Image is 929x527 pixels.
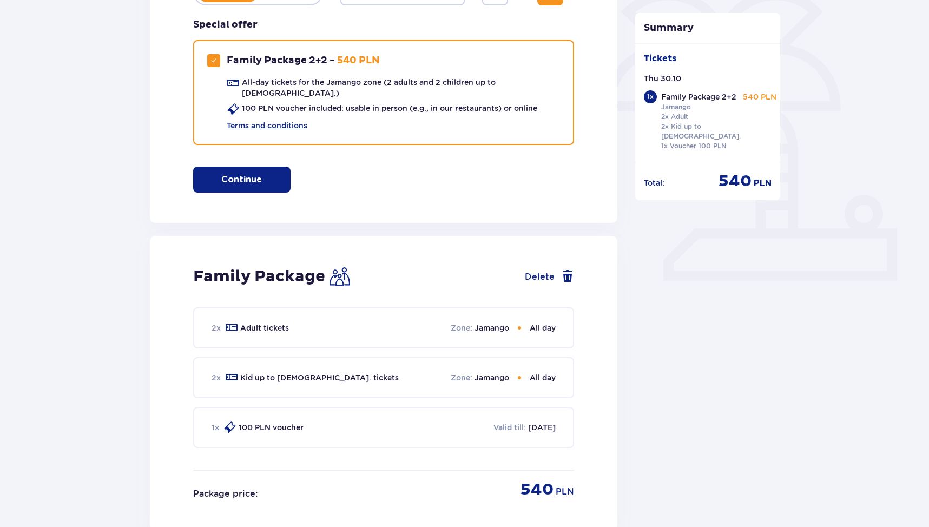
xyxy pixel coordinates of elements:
[661,112,741,151] p: 2x Adult 2x Kid up to [DEMOGRAPHIC_DATA]. 1x Voucher 100 PLN
[451,322,472,333] p: Zone :
[212,322,221,333] p: 2 x
[754,177,772,189] span: PLN
[493,422,526,433] p: Valid till :
[239,422,304,433] p: 100 PLN voucher
[227,54,335,67] p: Family Package 2+2 -
[530,322,556,333] p: All day
[635,22,780,35] p: Summary
[556,486,574,498] p: PLN
[255,488,258,500] p: :
[644,52,676,64] p: Tickets
[644,177,664,188] p: Total :
[337,54,380,67] p: 540 PLN
[661,102,691,112] p: Jamango
[212,372,221,383] p: 2 x
[520,479,554,500] p: 540
[528,422,556,433] p: [DATE]
[743,91,776,102] p: 540 PLN
[193,488,255,500] p: Package price
[451,372,472,383] p: Zone :
[530,372,556,383] p: All day
[475,372,509,383] p: Jamango
[240,372,399,383] p: Kid up to [DEMOGRAPHIC_DATA]. tickets
[227,120,307,131] a: Terms and conditions
[330,266,350,287] img: Family Icon
[525,270,574,283] button: Delete
[193,167,291,193] button: Continue
[644,73,681,84] p: Thu 30.10
[661,91,736,102] p: Family Package 2+2
[193,266,325,287] h2: Family Package
[644,90,657,103] div: 1 x
[242,77,561,98] p: All-day tickets for the Jamango zone (2 adults and 2 children up to [DEMOGRAPHIC_DATA].)
[221,174,262,186] p: Continue
[475,322,509,333] p: Jamango
[719,171,752,192] span: 540
[242,103,537,114] p: 100 PLN voucher included: usable in person (e.g., in our restaurants) or online
[212,422,219,433] p: 1 x
[193,18,258,31] h3: Special offer
[240,322,289,333] p: Adult tickets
